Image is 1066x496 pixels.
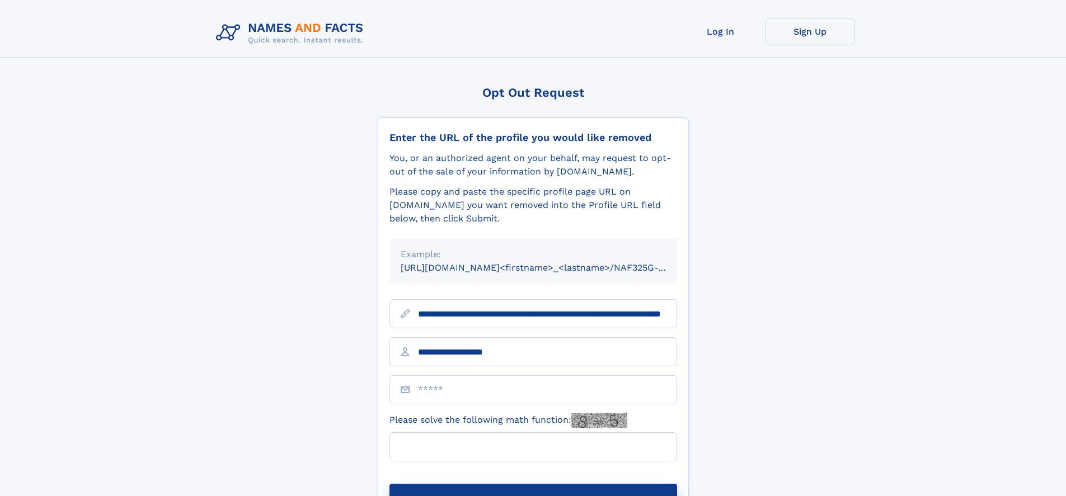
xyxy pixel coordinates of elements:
[389,131,677,144] div: Enter the URL of the profile you would like removed
[766,18,855,45] a: Sign Up
[378,86,689,100] div: Opt Out Request
[212,18,373,48] img: Logo Names and Facts
[389,152,677,178] div: You, or an authorized agent on your behalf, may request to opt-out of the sale of your informatio...
[389,185,677,225] div: Please copy and paste the specific profile page URL on [DOMAIN_NAME] you want removed into the Pr...
[676,18,766,45] a: Log In
[401,262,698,273] small: [URL][DOMAIN_NAME]<firstname>_<lastname>/NAF325G-xxxxxxxx
[389,413,627,428] label: Please solve the following math function:
[401,248,666,261] div: Example:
